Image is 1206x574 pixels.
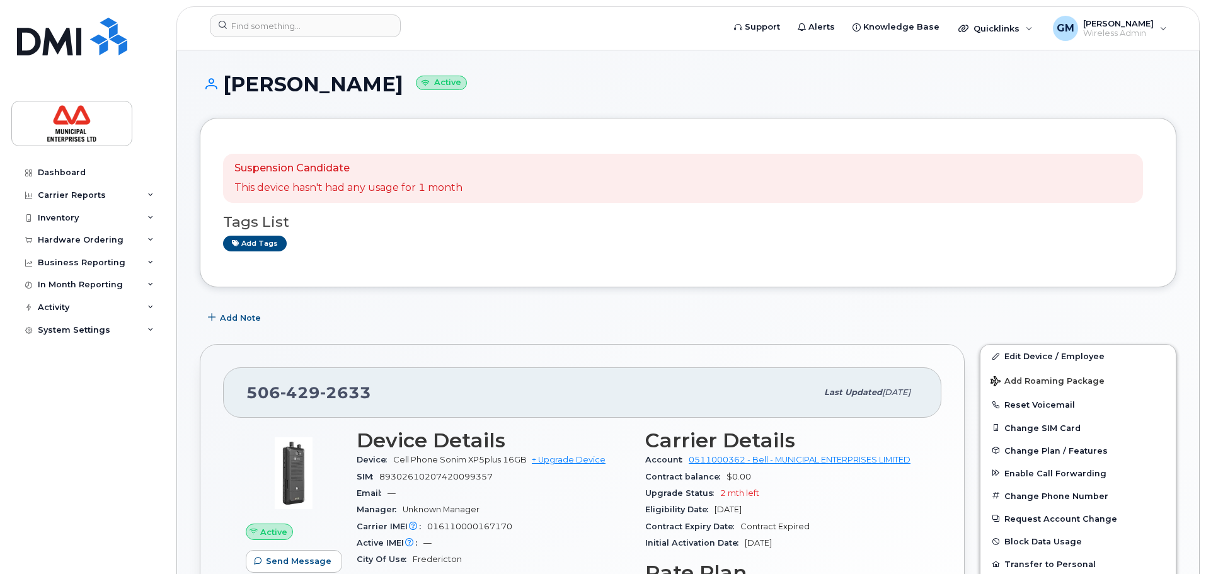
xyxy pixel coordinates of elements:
[388,488,396,498] span: —
[980,439,1176,462] button: Change Plan / Features
[645,429,919,452] h3: Carrier Details
[320,383,371,402] span: 2633
[260,526,287,538] span: Active
[357,488,388,498] span: Email
[357,472,379,481] span: SIM
[246,550,342,573] button: Send Message
[740,522,810,531] span: Contract Expired
[645,538,745,548] span: Initial Activation Date
[427,522,512,531] span: 016110000167170
[980,393,1176,416] button: Reset Voicemail
[689,455,910,464] a: 0511000362 - Bell - MUNICIPAL ENTERPRISES LIMITED
[234,181,462,195] p: This device hasn't had any usage for 1 month
[280,383,320,402] span: 429
[645,488,720,498] span: Upgrade Status
[413,554,462,564] span: Fredericton
[882,387,910,397] span: [DATE]
[223,236,287,251] a: Add tags
[645,505,715,514] span: Eligibility Date
[745,538,772,548] span: [DATE]
[416,76,467,90] small: Active
[393,455,527,464] span: Cell Phone Sonim XP5plus 16GB
[357,522,427,531] span: Carrier IMEI
[379,472,493,481] span: 89302610207420099357
[715,505,742,514] span: [DATE]
[357,538,423,548] span: Active IMEI
[645,522,740,531] span: Contract Expiry Date
[234,161,462,176] p: Suspension Candidate
[645,472,726,481] span: Contract balance
[980,345,1176,367] a: Edit Device / Employee
[200,306,272,329] button: Add Note
[357,455,393,464] span: Device
[824,387,882,397] span: Last updated
[403,505,480,514] span: Unknown Manager
[357,554,413,564] span: City Of Use
[1004,445,1108,455] span: Change Plan / Features
[720,488,759,498] span: 2 mth left
[980,462,1176,485] button: Enable Call Forwarding
[1004,468,1106,478] span: Enable Call Forwarding
[223,214,1153,230] h3: Tags List
[220,312,261,324] span: Add Note
[726,472,751,481] span: $0.00
[266,555,331,567] span: Send Message
[256,435,331,511] img: image20231002-3703462-g8lui1.jpeg
[980,416,1176,439] button: Change SIM Card
[423,538,432,548] span: —
[980,485,1176,507] button: Change Phone Number
[991,376,1105,388] span: Add Roaming Package
[246,383,371,402] span: 506
[980,530,1176,553] button: Block Data Usage
[645,455,689,464] span: Account
[357,429,630,452] h3: Device Details
[357,505,403,514] span: Manager
[980,507,1176,530] button: Request Account Change
[532,455,606,464] a: + Upgrade Device
[200,73,1176,95] h1: [PERSON_NAME]
[980,367,1176,393] button: Add Roaming Package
